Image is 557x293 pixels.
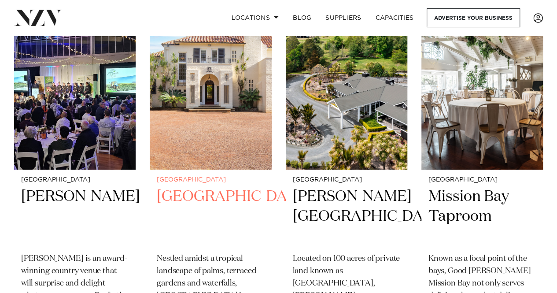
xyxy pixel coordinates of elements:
[14,10,62,26] img: nzv-logo.png
[224,8,286,27] a: Locations
[427,8,520,27] a: Advertise your business
[293,187,400,246] h2: [PERSON_NAME][GEOGRAPHIC_DATA]
[318,8,368,27] a: SUPPLIERS
[293,177,400,183] small: [GEOGRAPHIC_DATA]
[369,8,421,27] a: Capacities
[428,177,536,183] small: [GEOGRAPHIC_DATA]
[21,177,129,183] small: [GEOGRAPHIC_DATA]
[21,187,129,246] h2: [PERSON_NAME]
[286,8,318,27] a: BLOG
[157,187,264,246] h2: [GEOGRAPHIC_DATA]
[428,187,536,246] h2: Mission Bay Taproom
[157,177,264,183] small: [GEOGRAPHIC_DATA]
